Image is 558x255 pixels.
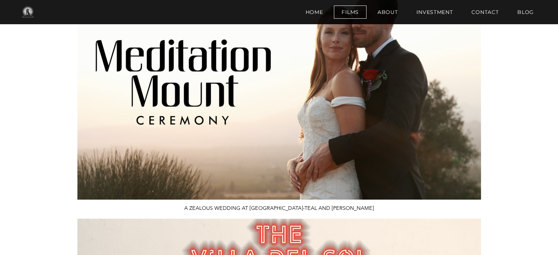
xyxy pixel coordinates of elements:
img: One in a Million Films | Los Angeles Wedding Videographer [15,5,41,19]
a: Films [334,6,366,19]
a: Investment [409,6,460,19]
a: About [370,6,406,19]
a: Home [298,6,331,19]
a: Contact [464,6,506,19]
a: BLOG [510,6,541,19]
div: A ZEALOUS WEDDING AT [GEOGRAPHIC_DATA]- ​TEAL AND [PERSON_NAME] [74,205,485,211]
